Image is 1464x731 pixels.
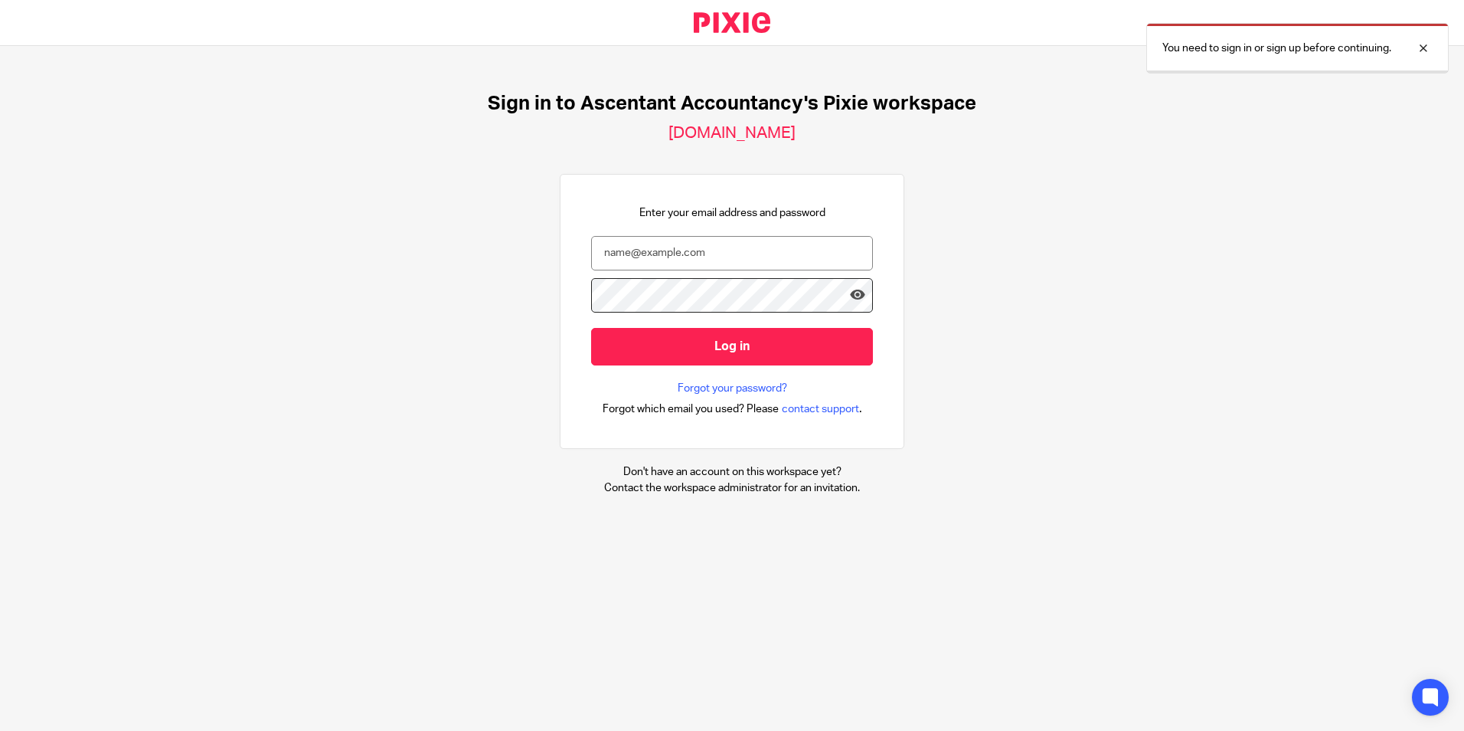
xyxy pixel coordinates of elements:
[591,328,873,365] input: Log in
[603,402,779,417] span: Forgot which email you used? Please
[782,402,859,417] span: contact support
[488,92,976,116] h1: Sign in to Ascentant Accountancy's Pixie workspace
[603,400,862,418] div: .
[668,123,796,143] h2: [DOMAIN_NAME]
[604,480,860,496] p: Contact the workspace administrator for an invitation.
[639,205,825,221] p: Enter your email address and password
[1162,41,1391,56] p: You need to sign in or sign up before continuing.
[678,381,787,396] a: Forgot your password?
[604,464,860,480] p: Don't have an account on this workspace yet?
[591,236,873,270] input: name@example.com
